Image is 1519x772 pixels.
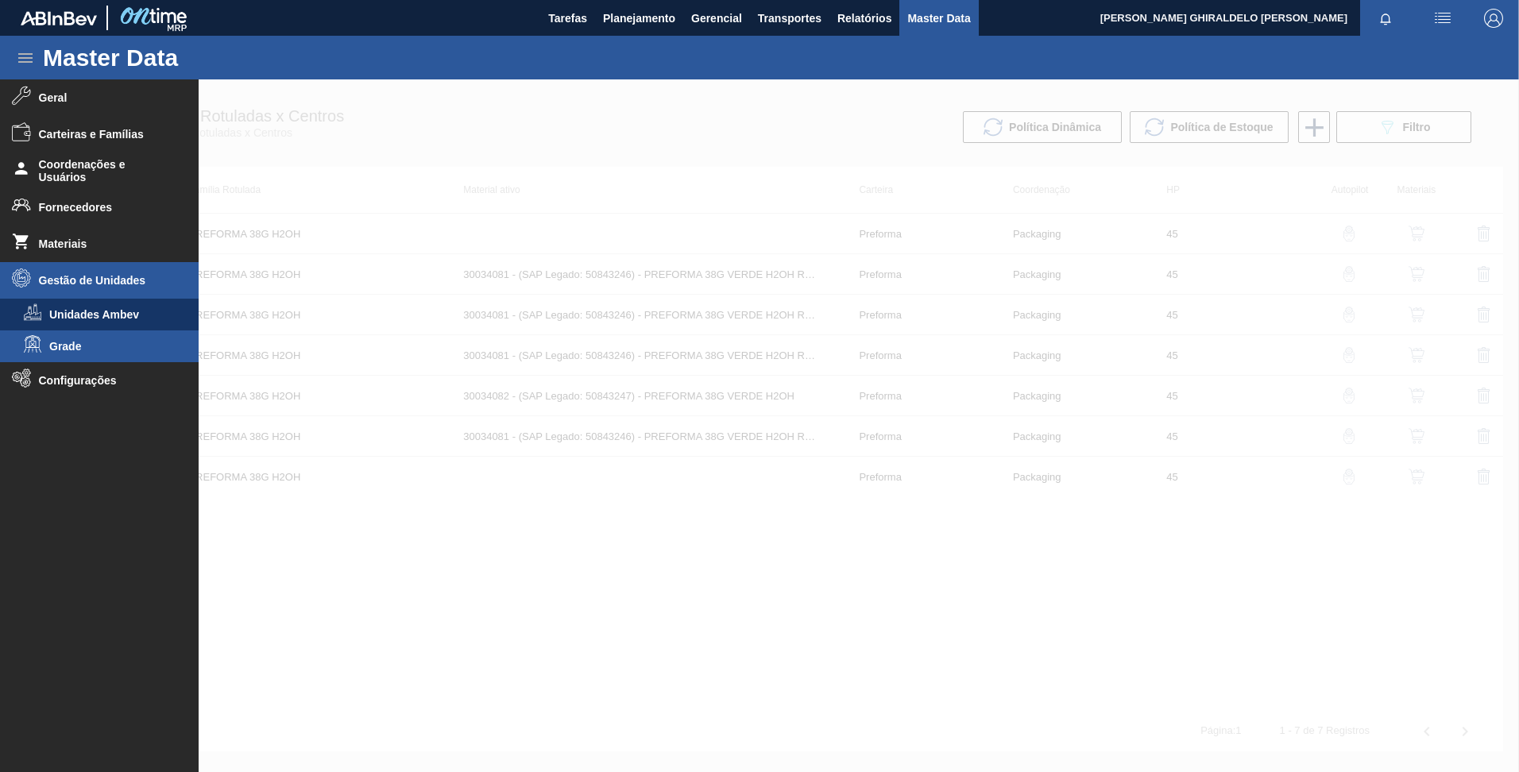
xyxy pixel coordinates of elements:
[758,9,821,28] span: Transportes
[1433,9,1452,28] img: userActions
[907,9,970,28] span: Master Data
[39,91,170,104] span: Geral
[21,11,97,25] img: TNhmsLtSVTkK8tSr43FrP2fwEKptu5GPRR3wAAAABJRU5ErkJggg==
[837,9,891,28] span: Relatórios
[39,237,170,250] span: Materiais
[39,128,170,141] span: Carteiras e Famílias
[1484,9,1503,28] img: Logout
[43,48,325,67] h1: Master Data
[39,374,170,387] span: Configurações
[548,9,587,28] span: Tarefas
[39,201,170,214] span: Fornecedores
[39,158,170,183] span: Coordenações e Usuários
[49,308,172,321] span: Unidades Ambev
[603,9,675,28] span: Planejamento
[691,9,742,28] span: Gerencial
[1360,7,1411,29] button: Notificações
[49,340,172,353] span: Grade
[39,274,170,287] span: Gestão de Unidades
